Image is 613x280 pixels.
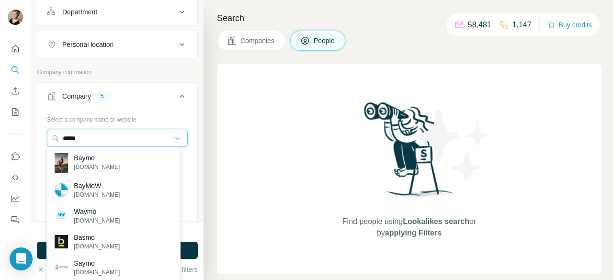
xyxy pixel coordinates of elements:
img: Surfe Illustration - Woman searching with binoculars [360,100,459,206]
div: Company [62,91,91,101]
img: Waymo [55,209,68,223]
span: Companies [240,36,275,45]
p: 1,147 [512,19,532,31]
p: [DOMAIN_NAME] [74,190,120,199]
p: Baymo [74,153,120,163]
button: Use Surfe on LinkedIn [8,148,23,165]
p: [DOMAIN_NAME] [74,163,120,171]
img: Surfe Illustration - Stars [409,102,496,189]
p: [DOMAIN_NAME] [74,268,120,277]
div: Open Intercom Messenger [10,247,33,270]
p: Saymo [74,258,120,268]
p: Basmo [74,233,120,242]
button: My lists [8,103,23,121]
button: Company5 [37,85,197,112]
img: Saymo [55,264,68,271]
p: Company information [37,68,198,77]
span: Find people using or by [332,216,486,239]
div: Personal location [62,40,114,49]
button: Buy credits [547,18,592,32]
button: Search [8,61,23,78]
h4: Search [217,11,602,25]
p: [DOMAIN_NAME] [74,242,120,251]
button: Use Surfe API [8,169,23,186]
span: People [314,36,336,45]
div: Select a company name or website [47,112,188,124]
p: 58,481 [468,19,491,31]
span: applying Filters [385,229,442,237]
div: 5 [97,92,108,101]
img: BayMoW [55,183,68,197]
p: BayMoW [74,181,120,190]
p: [DOMAIN_NAME] [74,216,120,225]
div: Department [62,7,97,17]
img: Basmo [55,235,68,248]
button: Quick start [8,40,23,57]
button: Run search [37,242,198,259]
button: Clear [37,265,64,274]
button: Dashboard [8,190,23,207]
button: Personal location [37,33,197,56]
button: Feedback [8,211,23,228]
button: Department [37,0,197,23]
span: Lookalikes search [403,217,469,225]
img: Baymo [55,153,68,173]
img: Avatar [8,10,23,25]
button: Enrich CSV [8,82,23,100]
p: Waymo [74,207,120,216]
